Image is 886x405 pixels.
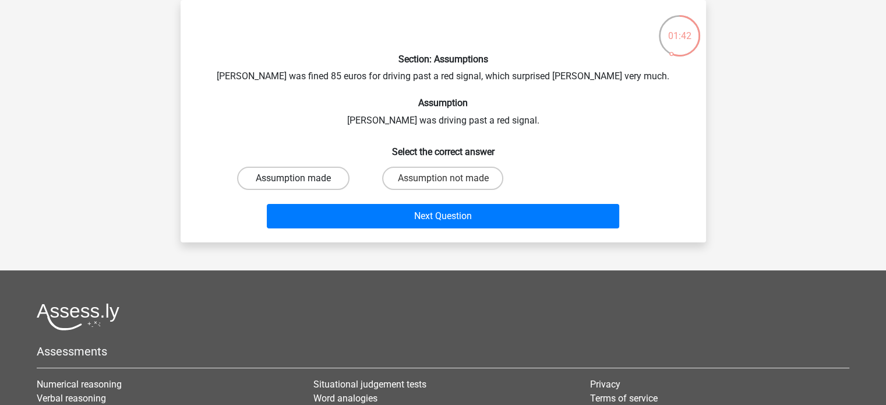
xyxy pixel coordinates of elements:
label: Assumption made [237,167,350,190]
div: 01:42 [658,14,701,43]
h6: Assumption [199,97,687,108]
a: Terms of service [590,393,658,404]
h6: Select the correct answer [199,137,687,157]
a: Numerical reasoning [37,379,122,390]
a: Word analogies [313,393,377,404]
img: Assessly logo [37,303,119,330]
button: Next Question [267,204,619,228]
label: Assumption not made [382,167,503,190]
a: Privacy [590,379,620,390]
h5: Assessments [37,344,849,358]
a: Verbal reasoning [37,393,106,404]
h6: Section: Assumptions [199,54,687,65]
a: Situational judgement tests [313,379,426,390]
div: [PERSON_NAME] was fined 85 euros for driving past a red signal, which surprised [PERSON_NAME] ver... [185,9,701,233]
